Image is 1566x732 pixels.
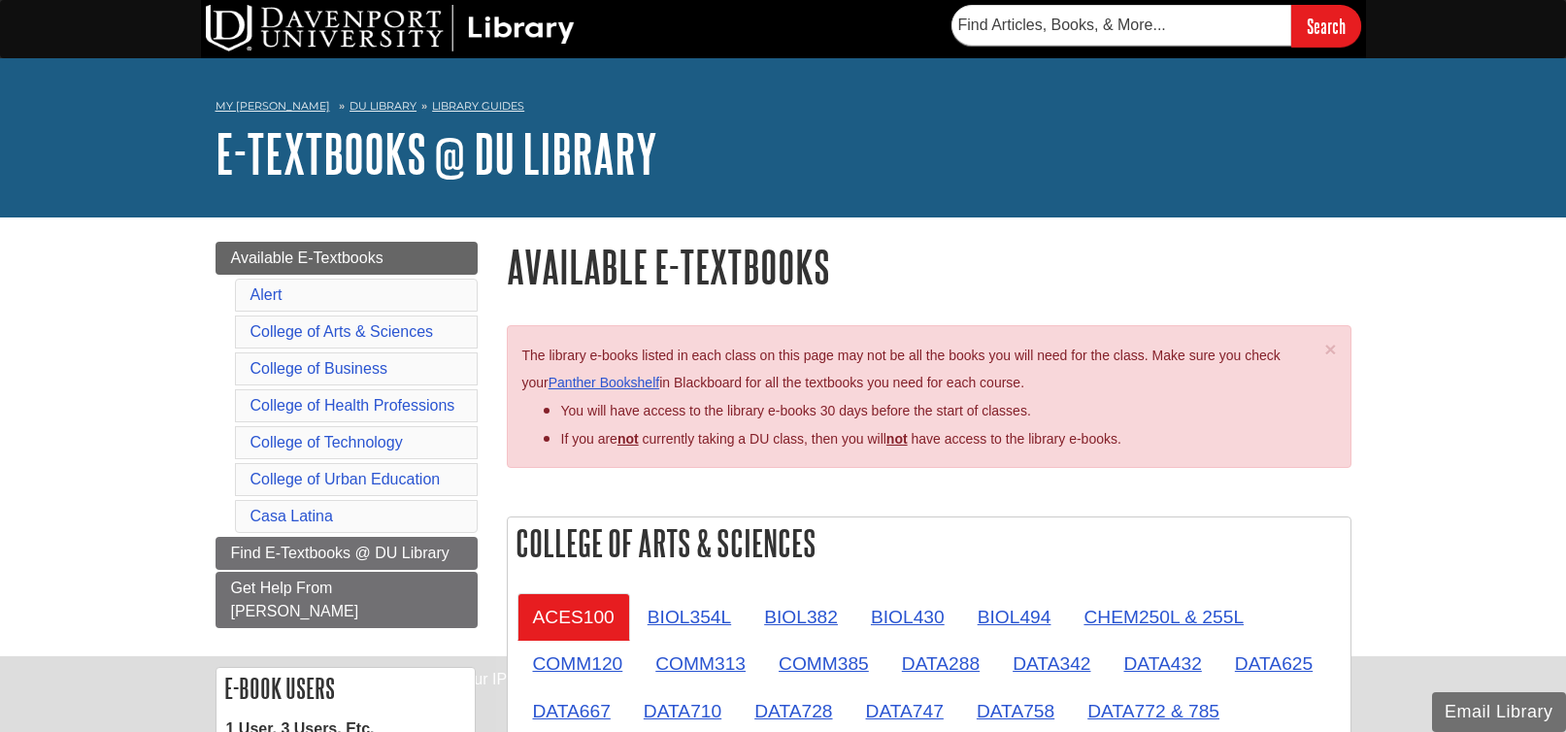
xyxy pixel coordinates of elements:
a: College of Urban Education [250,471,441,487]
a: BIOL494 [962,593,1067,641]
strong: not [617,431,639,447]
span: Find E-Textbooks @ DU Library [231,545,450,561]
img: DU Library [206,5,575,51]
a: ACES100 [517,593,630,641]
span: You will have access to the library e-books 30 days before the start of classes. [561,403,1031,418]
a: Available E-Textbooks [216,242,478,275]
span: The library e-books listed in each class on this page may not be all the books you will need for ... [522,348,1281,391]
a: College of Business [250,360,387,377]
h2: E-book Users [217,668,475,709]
a: DU Library [350,99,416,113]
span: If you are currently taking a DU class, then you will have access to the library e-books. [561,431,1121,447]
input: Find Articles, Books, & More... [951,5,1291,46]
a: Casa Latina [250,508,333,524]
a: DATA288 [886,640,995,687]
a: DATA625 [1219,640,1328,687]
h2: College of Arts & Sciences [508,517,1350,569]
a: BIOL430 [855,593,960,641]
nav: breadcrumb [216,93,1351,124]
button: Email Library [1432,692,1566,732]
a: College of Health Professions [250,397,455,414]
span: × [1324,338,1336,360]
a: Panther Bookshelf [549,375,659,390]
a: COMM313 [640,640,761,687]
a: My [PERSON_NAME] [216,98,330,115]
h1: Available E-Textbooks [507,242,1351,291]
a: COMM385 [763,640,884,687]
button: Close [1324,339,1336,359]
a: E-Textbooks @ DU Library [216,123,657,183]
u: not [886,431,908,447]
a: Alert [250,286,283,303]
a: BIOL354L [632,593,747,641]
span: Get Help From [PERSON_NAME] [231,580,359,619]
a: CHEM250L & 255L [1068,593,1259,641]
a: College of Arts & Sciences [250,323,434,340]
input: Search [1291,5,1361,47]
a: DATA432 [1108,640,1216,687]
a: Find E-Textbooks @ DU Library [216,537,478,570]
a: COMM120 [517,640,639,687]
form: Searches DU Library's articles, books, and more [951,5,1361,47]
a: DATA342 [997,640,1106,687]
a: BIOL382 [749,593,853,641]
a: College of Technology [250,434,403,450]
span: Available E-Textbooks [231,250,383,266]
a: Library Guides [432,99,524,113]
a: Get Help From [PERSON_NAME] [216,572,478,628]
